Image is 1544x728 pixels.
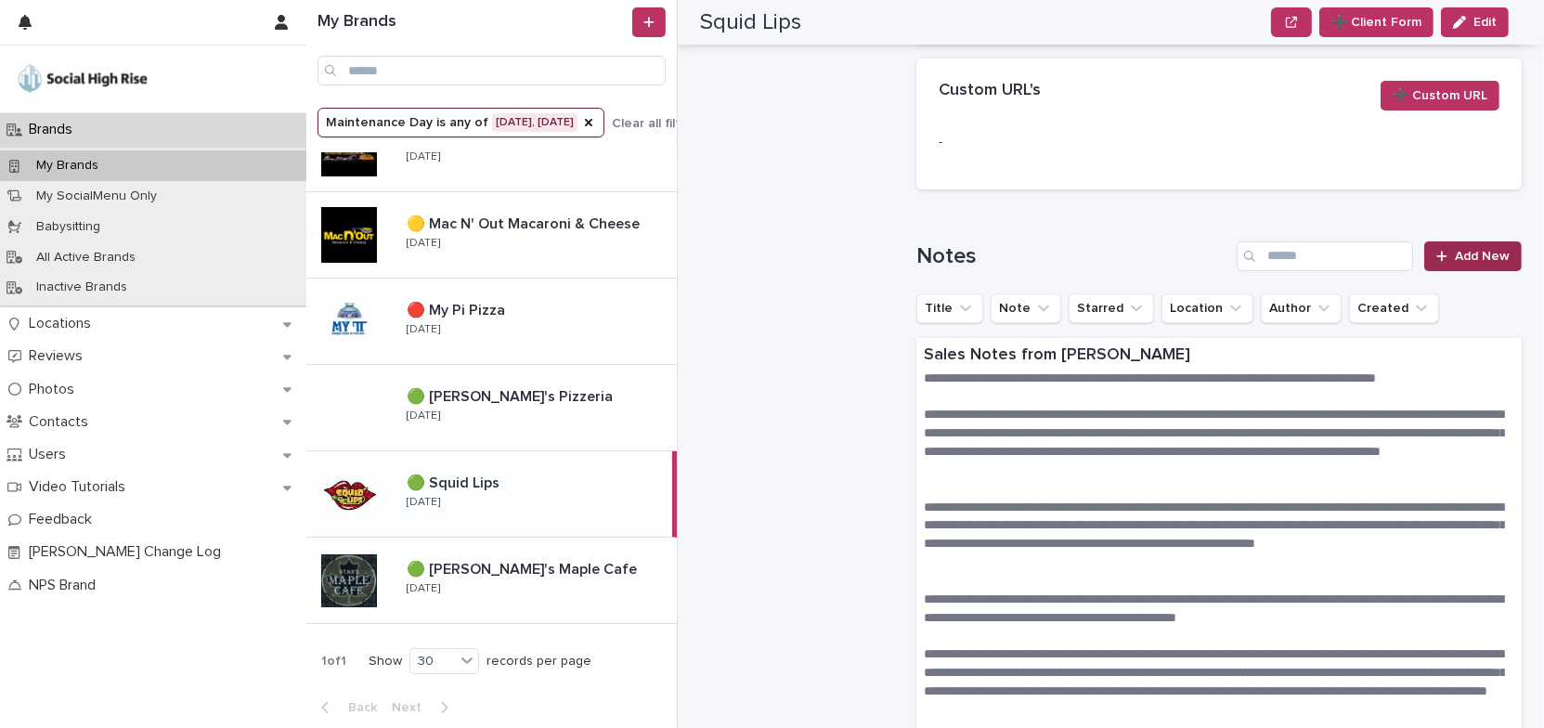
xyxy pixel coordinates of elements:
button: Location [1161,293,1253,323]
p: [DATE] [407,150,440,163]
p: Video Tutorials [21,478,140,496]
h1: My Brands [318,12,629,32]
span: Add New [1455,250,1510,263]
button: ➕ Client Form [1319,7,1434,37]
p: [DATE] [407,582,440,595]
a: Add New [1424,241,1522,271]
img: o5DnuTxEQV6sW9jFYBBf [15,60,150,97]
p: Photos [21,381,89,398]
a: 🟢 Squid Lips🟢 Squid Lips [DATE] [306,451,677,538]
button: Author [1261,293,1342,323]
button: ➕ Custom URL [1381,81,1499,110]
div: 30 [410,652,455,671]
p: Inactive Brands [21,279,142,295]
button: Back [306,699,384,716]
p: 🟡 Mac N' Out Macaroni & Cheese [407,212,643,233]
span: ➕ Custom URL [1393,86,1487,105]
p: 1 of 1 [306,639,361,684]
p: - [939,133,1110,152]
p: Reviews [21,347,97,365]
p: Sales Notes from [PERSON_NAME] [924,345,1514,366]
span: Clear all filters [612,117,700,130]
a: 🟡 Mac N' Out Macaroni & Cheese🟡 Mac N' Out Macaroni & Cheese [DATE] [306,192,677,279]
button: Starred [1069,293,1154,323]
p: NPS Brand [21,577,110,594]
h2: Custom URL's [939,81,1041,101]
p: [PERSON_NAME] Change Log [21,543,236,561]
p: Feedback [21,511,107,528]
p: 🟢 [PERSON_NAME]'s Pizzeria [407,384,616,406]
p: [DATE] [407,237,440,250]
button: Edit [1441,7,1509,37]
span: Next [392,701,433,714]
button: Created [1349,293,1439,323]
input: Search [318,56,666,85]
h2: Squid Lips [700,9,801,36]
span: Back [337,701,377,714]
a: 🟢 [PERSON_NAME]'s Pizzeria🟢 [PERSON_NAME]'s Pizzeria [DATE] [306,365,677,451]
button: Next [384,699,463,716]
p: [DATE] [407,323,440,336]
p: Show [369,654,402,669]
p: records per page [487,654,591,669]
button: Clear all filters [604,110,700,137]
span: Edit [1473,16,1497,29]
p: Locations [21,315,106,332]
h1: Notes [916,243,1229,270]
p: Contacts [21,413,103,431]
p: All Active Brands [21,250,150,266]
p: Brands [21,121,87,138]
p: My Brands [21,158,113,174]
p: [DATE] [407,409,440,422]
p: 🔴 My Pi Pizza [407,298,509,319]
a: 🟢 [PERSON_NAME]'s Maple Cafe🟢 [PERSON_NAME]'s Maple Cafe [DATE] [306,538,677,624]
button: Title [916,293,983,323]
p: 🟢 [PERSON_NAME]'s Maple Cafe [407,557,641,578]
p: 🟢 Squid Lips [407,471,503,492]
input: Search [1237,241,1413,271]
p: My SocialMenu Only [21,188,172,204]
p: Users [21,446,81,463]
a: 🔴 My Pi Pizza🔴 My Pi Pizza [DATE] [306,279,677,365]
button: Maintenance Day [318,108,604,137]
button: Note [991,293,1061,323]
span: ➕ Client Form [1331,13,1421,32]
p: Babysitting [21,219,115,235]
p: [DATE] [407,496,440,509]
